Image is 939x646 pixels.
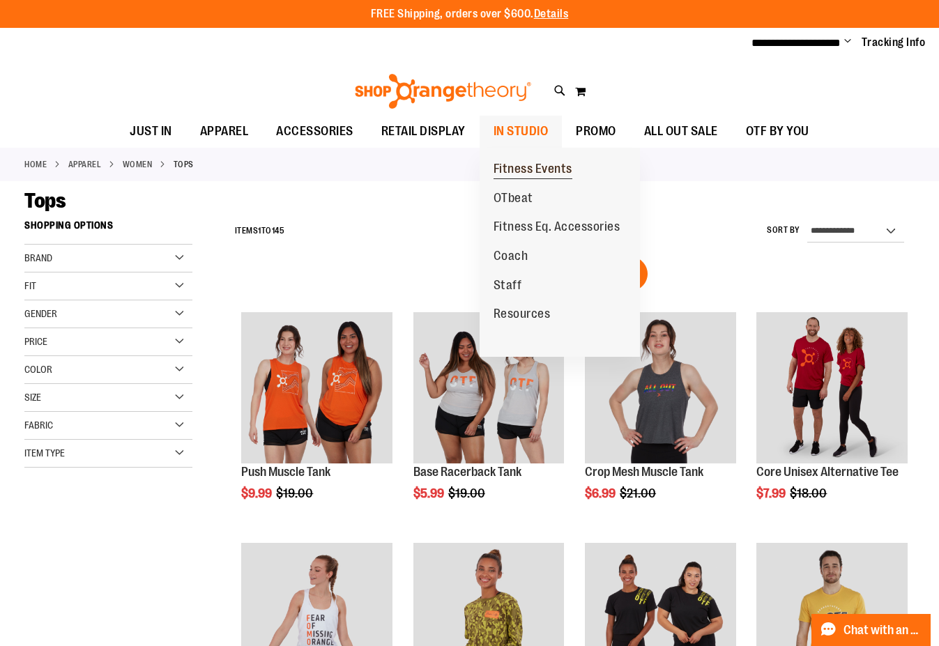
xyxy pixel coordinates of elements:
span: Fitness Eq. Accessories [494,220,620,237]
span: $7.99 [756,486,788,500]
img: Product image for Push Muscle Tank [241,312,392,463]
strong: Tops [174,158,194,171]
span: $19.00 [448,486,487,500]
span: APPAREL [200,116,249,147]
a: Home [24,158,47,171]
h2: Items to [235,220,285,242]
button: Chat with an Expert [811,614,931,646]
span: $6.99 [585,486,618,500]
span: Gender [24,308,57,319]
a: Product image for Push Muscle Tank [241,312,392,466]
a: Details [534,8,569,20]
span: OTF BY YOU [746,116,809,147]
span: Resources [494,307,551,324]
span: Coach [494,249,528,266]
a: Tracking Info [862,35,926,50]
span: $18.00 [790,486,829,500]
a: Product image for Core Unisex Alternative Tee [756,312,908,466]
span: $19.00 [276,486,315,500]
span: $5.99 [413,486,446,500]
a: Core Unisex Alternative Tee [756,465,899,479]
a: Product image for Crop Mesh Muscle Tank [585,312,736,466]
span: Fabric [24,420,53,431]
div: product [234,305,399,535]
a: Product image for Base Racerback Tank [413,312,565,466]
span: Price [24,336,47,347]
label: Sort By [767,224,800,236]
span: Color [24,364,52,375]
a: Push Muscle Tank [241,465,330,479]
span: $9.99 [241,486,274,500]
span: Size [24,392,41,403]
span: 1 [258,226,261,236]
img: Shop Orangetheory [353,74,533,109]
a: APPAREL [68,158,102,171]
div: product [406,305,572,535]
img: Product image for Crop Mesh Muscle Tank [585,312,736,463]
div: product [578,305,743,535]
span: Staff [494,278,522,295]
strong: Shopping Options [24,213,192,245]
span: IN STUDIO [494,116,549,147]
span: $21.00 [620,486,658,500]
span: 145 [272,226,285,236]
span: Fit [24,280,36,291]
a: Base Racerback Tank [413,465,521,479]
button: Account menu [844,36,851,49]
span: Tops [24,189,66,213]
span: ACCESSORIES [276,116,353,147]
span: Fitness Events [494,162,572,179]
span: Brand [24,252,52,263]
img: Product image for Core Unisex Alternative Tee [756,312,908,463]
span: OTbeat [494,191,533,208]
a: WOMEN [123,158,153,171]
span: ALL OUT SALE [644,116,718,147]
p: FREE Shipping, orders over $600. [371,6,569,22]
span: Chat with an Expert [843,624,922,637]
span: Item Type [24,447,65,459]
img: Product image for Base Racerback Tank [413,312,565,463]
div: product [749,305,915,535]
span: JUST IN [130,116,172,147]
a: Crop Mesh Muscle Tank [585,465,703,479]
span: PROMO [576,116,616,147]
span: RETAIL DISPLAY [381,116,466,147]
